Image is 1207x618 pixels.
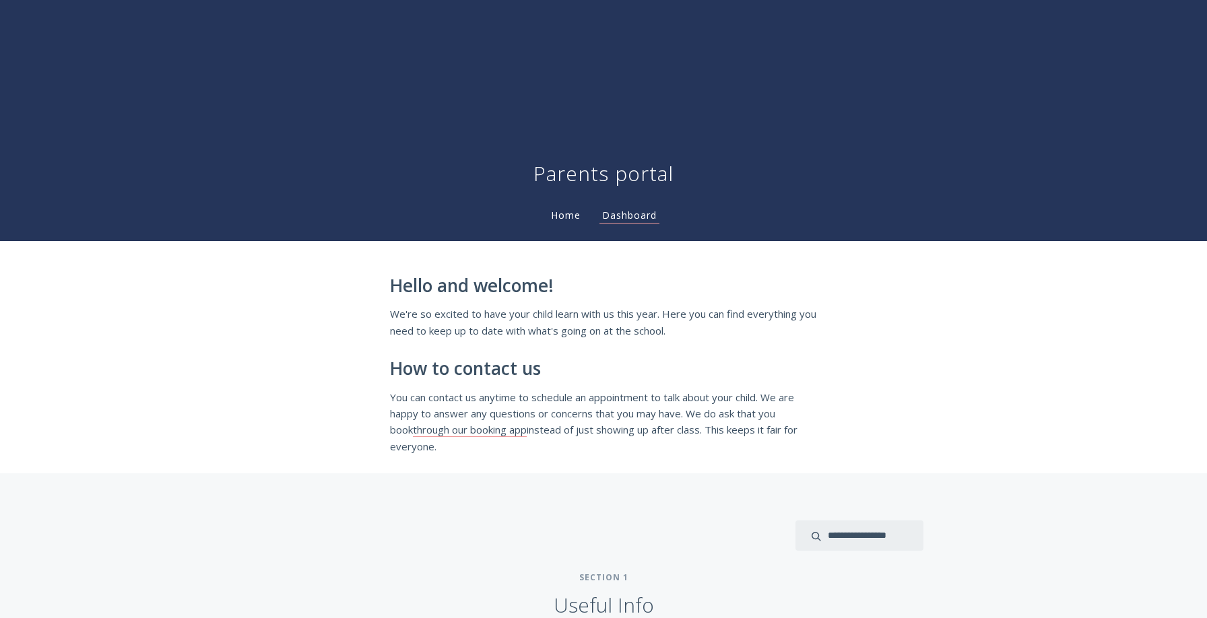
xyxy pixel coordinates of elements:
a: through our booking app [413,423,527,437]
h2: How to contact us [390,359,817,379]
p: You can contact us anytime to schedule an appointment to talk about your child. We are happy to a... [390,389,817,455]
input: search input [795,520,923,551]
h1: Parents portal [533,160,674,187]
a: Dashboard [599,209,659,224]
a: Home [548,209,583,221]
h2: Hello and welcome! [390,276,817,296]
p: We're so excited to have your child learn with us this year. Here you can find everything you nee... [390,306,817,339]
